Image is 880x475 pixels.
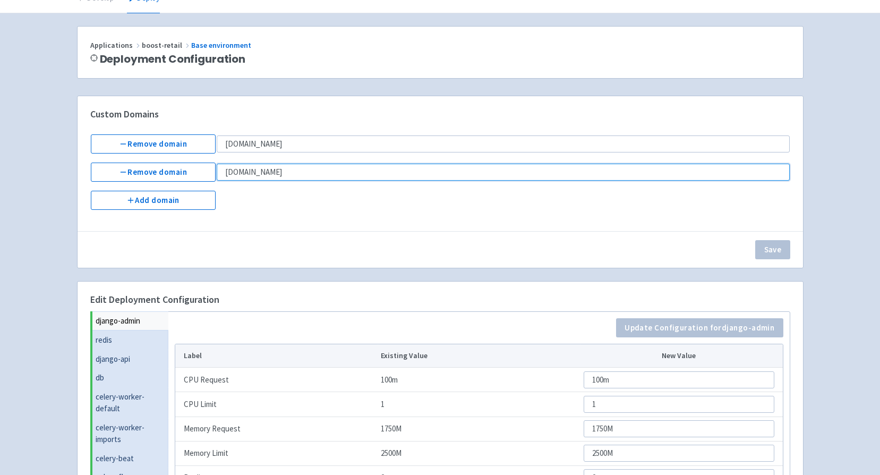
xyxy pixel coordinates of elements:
input: Edit domain [217,164,790,181]
a: Base environment [191,40,253,50]
a: db [92,368,168,387]
span: boost-retail [142,40,191,50]
input: Edit domain [217,135,790,152]
a: celery-worker-default [92,387,168,418]
button: Add domain [91,191,216,210]
input: Memory Limit [584,445,774,462]
button: Save [755,240,790,259]
input: CPU Request [584,371,774,388]
th: Label [175,344,378,368]
th: New Value [580,344,782,368]
td: CPU Request [175,368,378,392]
a: celery-beat [92,449,168,468]
td: Memory Request [175,417,378,441]
a: django-admin [92,311,168,331]
button: Remove domain [91,134,216,154]
button: Update Configuration fordjango-admin [616,318,783,337]
a: redis [92,330,168,350]
td: 1 [378,392,580,417]
a: celery-worker-imports [92,418,168,449]
td: CPU Limit [175,392,378,417]
span: Deployment Configuration [100,53,245,65]
input: CPU Limit [584,396,774,413]
td: 100m [378,368,580,392]
th: Existing Value [378,344,580,368]
h4: Custom Domains [90,109,790,120]
input: Memory Request [584,420,774,437]
td: Memory Limit [175,441,378,465]
button: Remove domain [91,163,216,182]
td: 1750M [378,417,580,441]
td: 2500M [378,441,580,465]
a: django-api [92,350,168,369]
h4: Edit Deployment Configuration [90,294,790,305]
span: Applications [90,40,142,50]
